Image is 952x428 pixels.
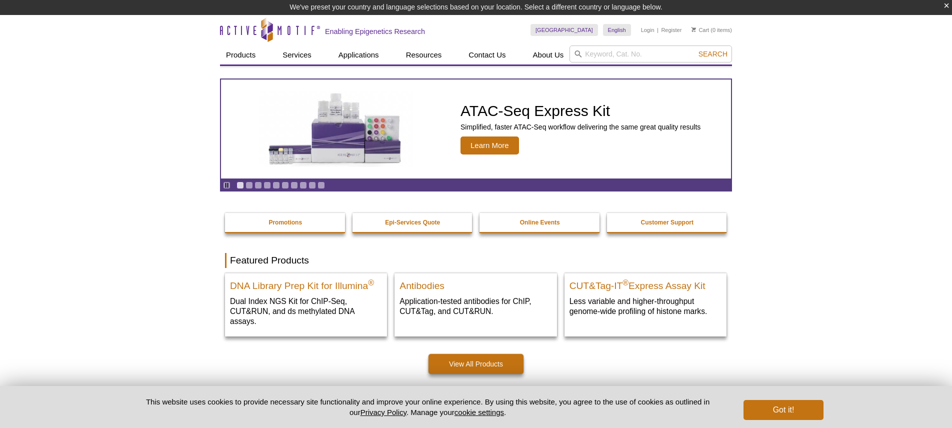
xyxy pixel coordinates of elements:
a: Applications [332,45,385,64]
a: Customer Support [607,213,728,232]
a: Contact Us [462,45,511,64]
li: | [657,24,658,36]
li: (0 items) [691,24,732,36]
strong: Online Events [520,219,560,226]
p: Application-tested antibodies for ChIP, CUT&Tag, and CUT&RUN. [399,296,551,316]
h2: Antibodies [399,276,551,291]
a: Go to slide 2 [245,181,253,189]
button: Search [695,49,730,58]
a: Cart [691,26,709,33]
h2: ATAC-Seq Express Kit [460,103,700,118]
a: [GEOGRAPHIC_DATA] [530,24,598,36]
a: DNA Library Prep Kit for Illumina DNA Library Prep Kit for Illumina® Dual Index NGS Kit for ChIP-... [225,273,387,336]
a: Go to slide 5 [272,181,280,189]
input: Keyword, Cat. No. [569,45,732,62]
strong: Epi-Services Quote [385,219,440,226]
span: Learn More [460,136,519,154]
a: Go to slide 8 [299,181,307,189]
p: Less variable and higher-throughput genome-wide profiling of histone marks​. [569,296,721,316]
a: View All Products [428,354,523,374]
h2: CUT&Tag-IT Express Assay Kit [569,276,721,291]
a: Epi-Services Quote [352,213,473,232]
a: Services [276,45,317,64]
strong: Customer Support [641,219,693,226]
img: ATAC-Seq Express Kit [253,91,418,167]
button: Got it! [743,400,823,420]
a: Go to slide 4 [263,181,271,189]
a: Go to slide 7 [290,181,298,189]
a: Login [641,26,654,33]
a: English [603,24,631,36]
h2: DNA Library Prep Kit for Illumina [230,276,382,291]
h2: Enabling Epigenetics Research [325,27,425,36]
a: CUT&Tag-IT® Express Assay Kit CUT&Tag-IT®Express Assay Kit Less variable and higher-throughput ge... [564,273,726,326]
p: Simplified, faster ATAC-Seq workflow delivering the same great quality results [460,122,700,131]
button: cookie settings [454,408,504,416]
article: ATAC-Seq Express Kit [221,79,731,178]
p: Dual Index NGS Kit for ChIP-Seq, CUT&RUN, and ds methylated DNA assays. [230,296,382,326]
span: Search [698,50,727,58]
h2: Featured Products [225,253,727,268]
img: Your Cart [691,27,696,32]
a: Register [661,26,681,33]
a: Go to slide 6 [281,181,289,189]
strong: Promotions [268,219,302,226]
a: Products [220,45,261,64]
a: Go to slide 3 [254,181,262,189]
a: Resources [400,45,448,64]
a: ATAC-Seq Express Kit ATAC-Seq Express Kit Simplified, faster ATAC-Seq workflow delivering the sam... [221,79,731,178]
a: Go to slide 10 [317,181,325,189]
sup: ® [368,278,374,287]
a: Promotions [225,213,346,232]
a: Online Events [479,213,600,232]
a: Toggle autoplay [223,181,230,189]
a: Privacy Policy [360,408,406,416]
a: Go to slide 1 [236,181,244,189]
a: Go to slide 9 [308,181,316,189]
sup: ® [622,278,628,287]
a: All Antibodies Antibodies Application-tested antibodies for ChIP, CUT&Tag, and CUT&RUN. [394,273,556,326]
p: This website uses cookies to provide necessary site functionality and improve your online experie... [128,396,727,417]
a: About Us [527,45,570,64]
